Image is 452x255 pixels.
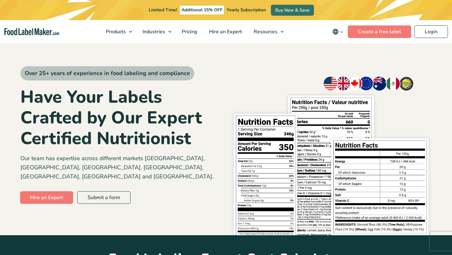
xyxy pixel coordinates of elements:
[271,5,314,16] a: Buy Now & Save
[227,7,266,13] span: Yearly Subscription
[252,28,278,35] span: Resources
[248,20,287,43] a: Resources
[176,20,202,43] a: Pricing
[348,25,411,38] a: Create a free label
[180,6,224,14] span: Additional 15% OFF
[20,87,221,149] h1: Have Your Labels Crafted by Our Expert Certified Nutritionist
[137,20,175,43] a: Industries
[180,28,198,35] span: Pricing
[141,28,166,35] span: Industries
[20,154,221,181] p: Our team has expertise across different markets [GEOGRAPHIC_DATA], [GEOGRAPHIC_DATA], [GEOGRAPHIC...
[149,7,177,13] span: Limited Time!
[20,191,73,204] a: Hire an Expert
[77,191,131,204] a: Submit a form
[20,66,194,80] span: Over 25+ years of experience in food labeling and compliance
[414,25,448,38] a: Login
[100,20,135,43] a: Products
[203,20,246,43] a: Hire an Expert
[207,28,243,35] span: Hire an Expert
[104,28,126,35] span: Products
